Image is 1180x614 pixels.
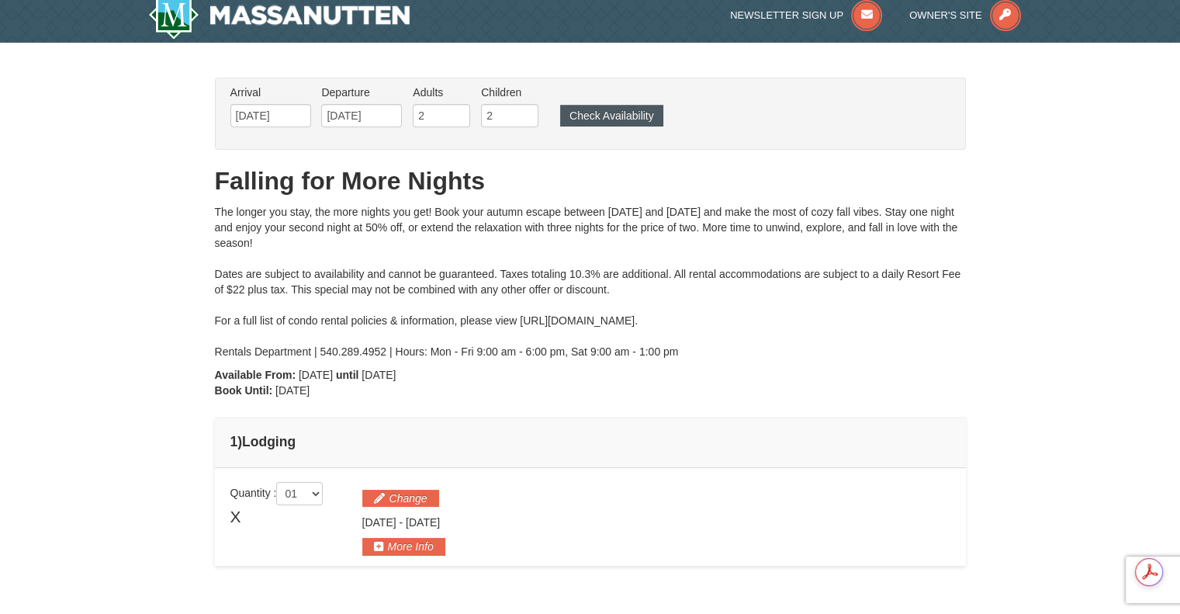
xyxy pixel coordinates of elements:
[362,516,396,529] span: [DATE]
[362,490,439,507] button: Change
[230,85,311,100] label: Arrival
[275,384,310,397] span: [DATE]
[215,384,273,397] strong: Book Until:
[215,204,966,359] div: The longer you stay, the more nights you get! Book your autumn escape between [DATE] and [DATE] a...
[230,505,241,529] span: X
[909,9,1021,21] a: Owner's Site
[215,165,966,196] h1: Falling for More Nights
[299,369,333,381] span: [DATE]
[481,85,538,100] label: Children
[215,369,296,381] strong: Available From:
[336,369,359,381] strong: until
[909,9,982,21] span: Owner's Site
[230,487,324,499] span: Quantity :
[237,434,242,449] span: )
[321,85,402,100] label: Departure
[406,516,440,529] span: [DATE]
[362,538,445,555] button: More Info
[560,105,663,127] button: Check Availability
[362,369,396,381] span: [DATE]
[730,9,882,21] a: Newsletter Sign Up
[730,9,843,21] span: Newsletter Sign Up
[413,85,470,100] label: Adults
[230,434,950,449] h4: 1 Lodging
[399,516,403,529] span: -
